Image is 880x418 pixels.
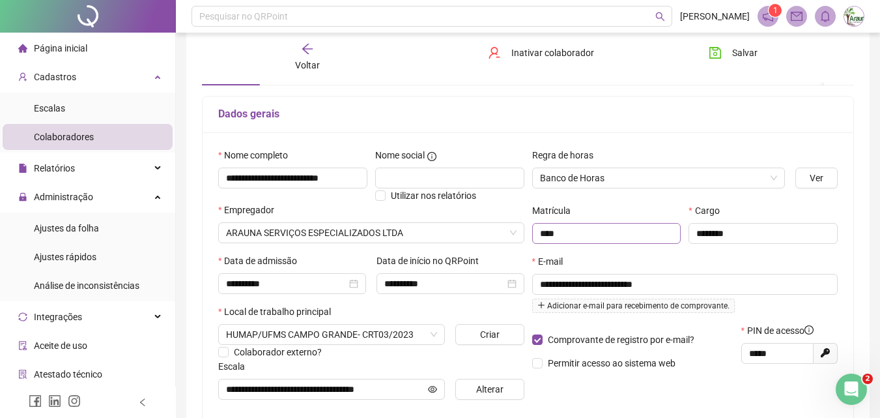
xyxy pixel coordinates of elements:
[428,385,437,394] span: eye
[18,72,27,82] span: user-add
[18,44,27,53] span: home
[18,164,27,173] span: file
[301,42,314,55] span: arrow-left
[511,46,594,60] span: Inativar colaborador
[819,10,831,22] span: bell
[488,46,501,59] span: user-delete
[804,325,814,335] span: info-circle
[732,46,758,60] span: Salvar
[218,305,339,319] label: Local de trabalho principal
[48,395,61,408] span: linkedin
[218,359,253,374] label: Escala
[29,395,42,408] span: facebook
[427,152,436,161] span: info-circle
[18,370,27,379] span: solution
[548,335,694,345] span: Comprovante de registro por e-mail?
[791,10,802,22] span: mail
[218,106,838,122] h5: Dados gerais
[747,323,814,338] span: PIN de acesso
[478,42,604,63] button: Inativar colaborador
[218,203,283,217] label: Empregador
[34,72,76,82] span: Cadastros
[68,395,81,408] span: instagram
[540,168,778,188] span: Banco de Horas
[532,299,735,313] span: Adicionar e-mail para recebimento de comprovante.
[295,60,320,70] span: Voltar
[218,254,305,268] label: Data de admissão
[824,55,854,85] button: ellipsis
[537,301,545,309] span: plus
[455,379,524,400] button: Alterar
[375,148,425,162] span: Nome social
[532,203,579,218] label: Matrícula
[709,46,722,59] span: save
[34,369,102,380] span: Atestado técnico
[532,148,602,162] label: Regra de horas
[762,10,774,22] span: notification
[862,374,873,384] span: 2
[34,312,82,322] span: Integrações
[476,382,504,396] span: Alterar
[655,12,665,22] span: search
[688,203,728,218] label: Cargo
[844,7,864,26] img: 48028
[455,324,524,345] button: Criar
[773,6,778,15] span: 1
[548,358,675,368] span: Permitir acesso ao sistema web
[769,4,782,17] sup: 1
[138,398,147,407] span: left
[34,252,96,262] span: Ajustes rápidos
[532,254,571,269] label: E-mail
[226,325,437,344] span: AV. SEN. FILINTO MÜLER, 355 - VILA IPIRANGA, CAMPO GRANDE - MS, 79080-190
[699,42,767,63] button: Salvar
[34,223,99,233] span: Ajustes da folha
[34,103,65,113] span: Escalas
[34,43,87,53] span: Página inicial
[34,280,139,291] span: Análise de inconsistências
[836,374,867,405] iframe: Intercom live chat
[810,171,823,185] span: Ver
[226,223,517,243] span: ARAUNA SERVIÇOS ESPECIALIZADOS LTDA
[391,190,476,201] span: Utilizar nos relatórios
[34,132,94,142] span: Colaboradores
[18,192,27,202] span: lock
[34,192,93,202] span: Administração
[234,347,322,357] span: Colaborador externo?
[218,148,296,162] label: Nome completo
[680,9,750,23] span: [PERSON_NAME]
[34,163,75,173] span: Relatórios
[376,254,487,268] label: Data de início no QRPoint
[18,312,27,321] span: sync
[18,341,27,350] span: audit
[34,340,87,351] span: Aceite de uso
[480,327,500,342] span: Criar
[795,168,838,188] button: Ver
